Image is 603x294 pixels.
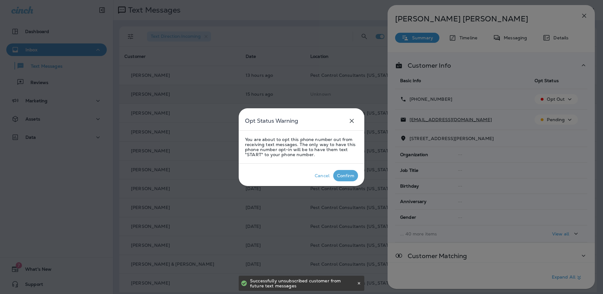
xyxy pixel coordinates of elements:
[345,115,358,127] button: close
[245,137,358,157] p: You are about to opt this phone number out from receiving text messages. The only way to have thi...
[245,116,298,126] h5: Opt Status Warning
[337,173,354,178] div: Confirm
[311,170,333,181] button: Cancel
[315,173,329,178] div: Cancel
[250,276,356,291] div: Successfully unsubscribed customer from future text messages
[333,170,358,181] button: Confirm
